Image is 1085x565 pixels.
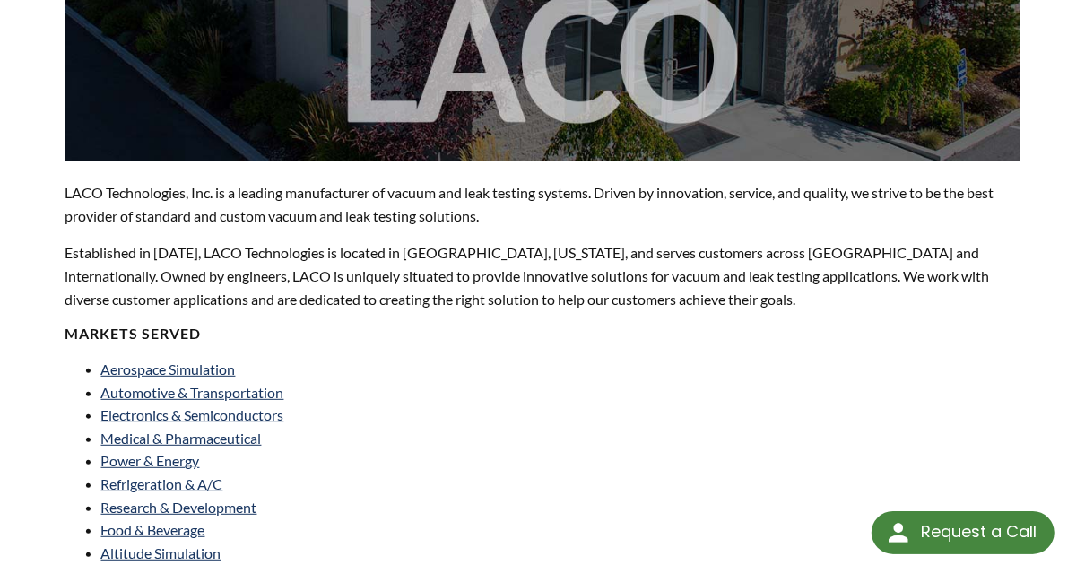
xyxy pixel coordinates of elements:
[101,521,205,538] a: Food & Beverage
[65,181,1020,227] p: LACO Technologies, Inc. is a leading manufacturer of vacuum and leak testing systems. Driven by i...
[101,384,284,401] a: Automotive & Transportation
[101,361,236,378] a: Aerospace Simulation
[101,499,257,516] a: Research & Development
[101,430,262,447] a: Medical & Pharmaceutical
[884,518,913,547] img: round button
[65,325,202,342] strong: MARKETS SERVED
[101,452,200,469] a: Power & Energy
[101,544,221,561] a: Altitude Simulation
[101,406,284,423] a: Electronics & Semiconductors
[101,475,223,492] a: Refrigeration & A/C
[872,511,1055,554] div: Request a Call
[65,241,1020,310] p: Established in [DATE], LACO Technologies is located in [GEOGRAPHIC_DATA], [US_STATE], and serves ...
[921,511,1037,552] div: Request a Call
